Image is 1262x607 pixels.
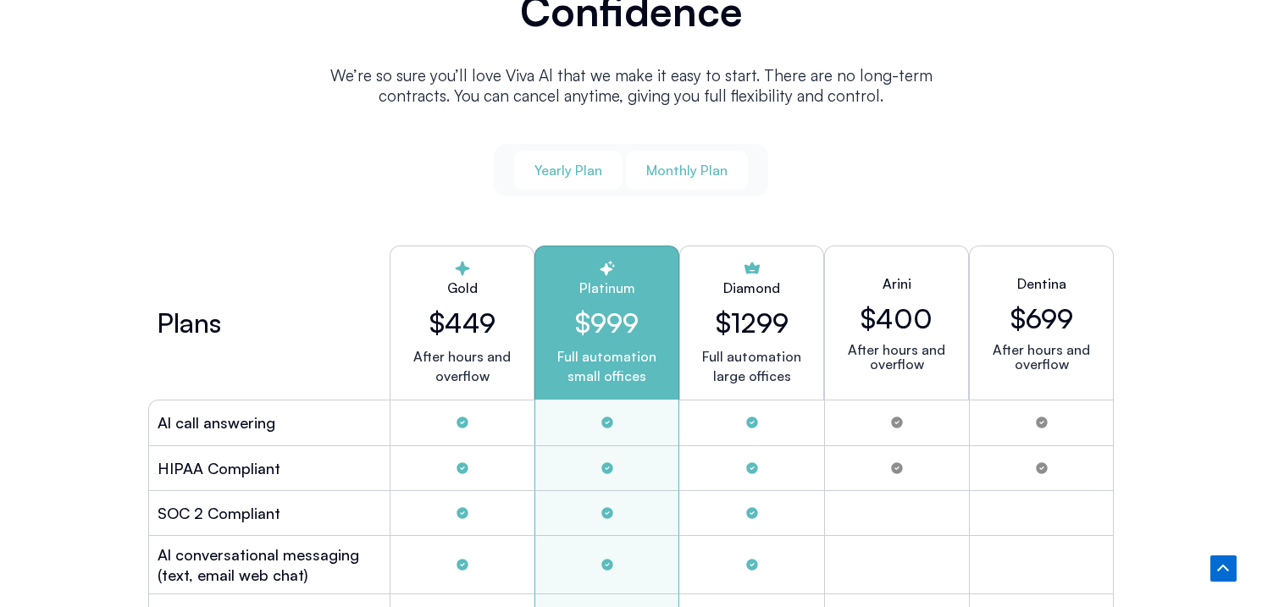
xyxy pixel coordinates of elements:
[716,306,789,339] h2: $1299
[883,273,911,294] h2: Arini
[404,347,520,386] p: After hours and overflow
[158,503,280,523] h2: SOC 2 Compliant
[309,65,953,106] p: We’re so sure you’ll love Viva Al that we make it easy to start. There are no long-term contracts...
[646,161,728,179] span: Monthly Plan
[549,306,665,339] h2: $999
[983,343,1099,372] p: After hours and overflow
[158,544,381,585] h2: Al conversational messaging (text, email web chat)
[549,278,665,298] h2: Platinum
[702,347,801,386] p: Full automation large offices
[1010,302,1073,334] h2: $699
[157,312,221,333] h2: Plans
[404,306,520,339] h2: $449
[723,278,780,298] h2: Diamond
[534,161,602,179] span: Yearly Plan
[861,302,933,334] h2: $400
[1017,273,1066,294] h2: Dentina
[549,347,665,386] p: Full automation small offices
[158,458,280,478] h2: HIPAA Compliant
[158,412,275,433] h2: Al call answering
[839,343,955,372] p: After hours and overflow
[404,278,520,298] h2: Gold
